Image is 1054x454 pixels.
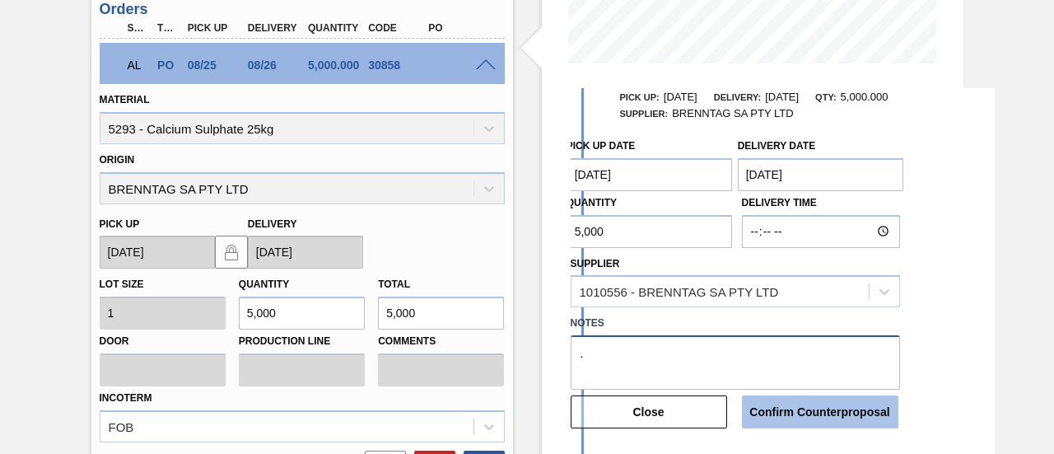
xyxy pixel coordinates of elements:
[128,59,148,72] p: AL
[571,395,727,428] button: Close
[738,140,815,152] label: Delivery Date
[222,242,241,262] img: locked
[153,22,182,34] div: Type
[571,311,900,335] label: Notes
[124,22,152,34] div: Step
[100,236,215,269] input: mm/dd/yyyy
[109,419,134,433] div: FOB
[244,59,309,72] div: 08/26/2025
[304,22,369,34] div: Quantity
[100,154,135,166] label: Origin
[714,92,761,102] span: Delivery:
[100,1,505,18] h3: Orders
[815,92,836,102] span: Qty:
[672,107,793,119] span: BRENNTAG SA PTY LTD
[100,278,144,290] label: Lot size
[378,330,504,353] label: Comments
[239,330,365,353] label: Production Line
[765,91,799,103] span: [DATE]
[153,59,182,72] div: Purchase order
[124,47,152,83] div: Awaiting Load Composition
[620,109,669,119] span: Supplier:
[100,218,140,230] label: Pick up
[571,258,620,269] label: Supplier
[742,395,898,428] button: Confirm Counterproposal
[248,236,363,269] input: mm/dd/yyyy
[738,158,904,191] input: mm/dd/yyyy
[424,22,489,34] div: PO
[215,236,248,269] button: locked
[580,285,779,299] div: 1010556 - BRENNTAG SA PTY LTD
[100,392,152,404] label: Incoterm
[184,22,249,34] div: Pick up
[567,158,733,191] input: mm/dd/yyyy
[100,330,226,353] label: Door
[304,59,369,72] div: 5,000.000
[742,191,900,215] label: Delivery Time
[567,197,617,208] label: Quantity
[239,278,289,290] label: Quantity
[364,59,429,72] div: 30858
[567,140,636,152] label: Pick up Date
[664,91,697,103] span: [DATE]
[841,91,888,103] span: 5,000.000
[100,94,150,105] label: Material
[571,335,900,390] textarea: .
[248,218,297,230] label: Delivery
[244,22,309,34] div: Delivery
[364,22,429,34] div: Code
[378,278,410,290] label: Total
[620,92,660,102] span: Pick up:
[184,59,249,72] div: 08/25/2025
